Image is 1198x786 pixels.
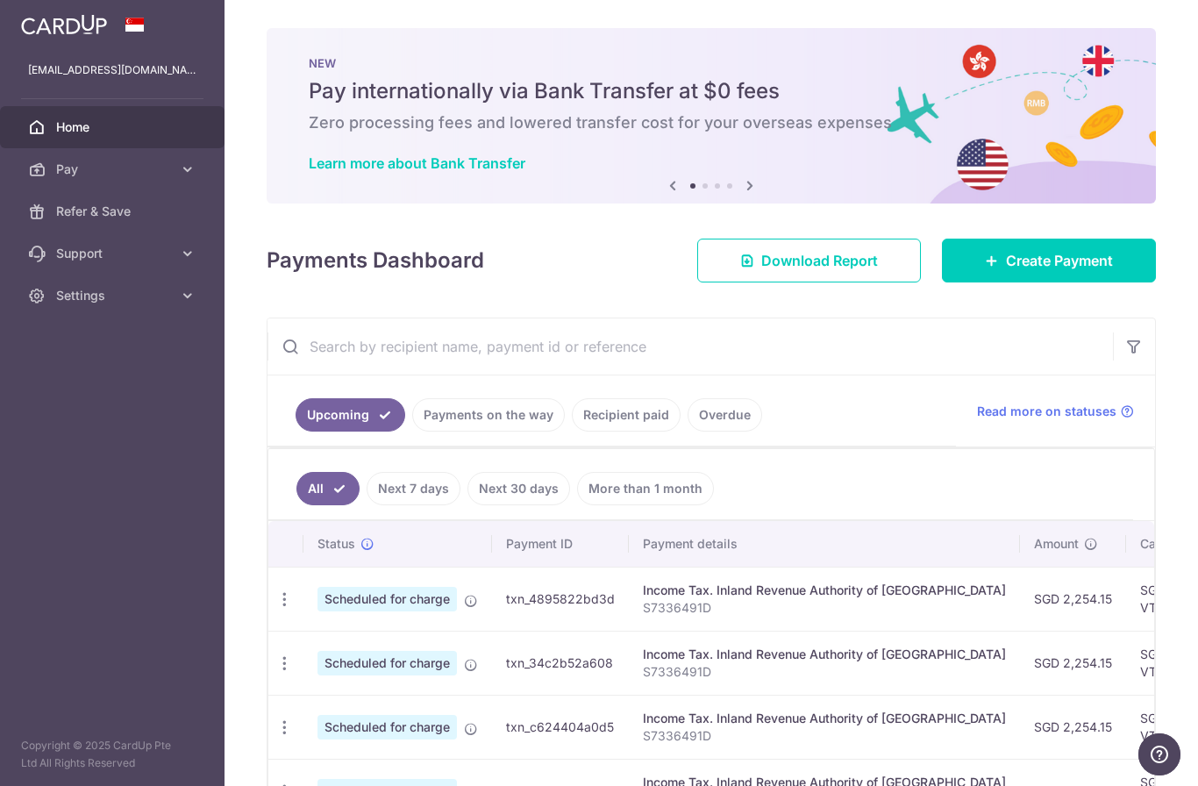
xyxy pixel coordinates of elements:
td: SGD 2,254.15 [1020,567,1126,631]
a: Recipient paid [572,398,681,432]
span: Settings [56,287,172,304]
a: Next 30 days [467,472,570,505]
a: Create Payment [942,239,1156,282]
span: Scheduled for charge [317,587,457,611]
th: Payment details [629,521,1020,567]
h4: Payments Dashboard [267,245,484,276]
td: SGD 2,254.15 [1020,695,1126,759]
span: Read more on statuses [977,403,1116,420]
a: More than 1 month [577,472,714,505]
div: Income Tax. Inland Revenue Authority of [GEOGRAPHIC_DATA] [643,582,1006,599]
img: CardUp [21,14,107,35]
a: Overdue [688,398,762,432]
a: Learn more about Bank Transfer [309,154,525,172]
span: Support [56,245,172,262]
span: Amount [1034,535,1079,553]
a: Payments on the way [412,398,565,432]
div: Income Tax. Inland Revenue Authority of [GEOGRAPHIC_DATA] [643,710,1006,727]
a: Read more on statuses [977,403,1134,420]
span: Scheduled for charge [317,651,457,675]
td: SGD 2,254.15 [1020,631,1126,695]
h5: Pay internationally via Bank Transfer at $0 fees [309,77,1114,105]
p: S7336491D [643,599,1006,617]
input: Search by recipient name, payment id or reference [267,318,1113,375]
iframe: Opens a widget where you can find more information [1138,733,1180,777]
p: S7336491D [643,727,1006,745]
img: Bank transfer banner [267,28,1156,204]
p: [EMAIL_ADDRESS][DOMAIN_NAME] [28,61,196,79]
span: Scheduled for charge [317,715,457,740]
div: Income Tax. Inland Revenue Authority of [GEOGRAPHIC_DATA] [643,646,1006,663]
span: Home [56,118,172,136]
a: Next 7 days [367,472,460,505]
p: S7336491D [643,663,1006,681]
span: Status [317,535,355,553]
td: txn_4895822bd3d [492,567,629,631]
td: txn_c624404a0d5 [492,695,629,759]
a: Download Report [697,239,921,282]
a: All [296,472,360,505]
span: Refer & Save [56,203,172,220]
a: Upcoming [296,398,405,432]
p: NEW [309,56,1114,70]
h6: Zero processing fees and lowered transfer cost for your overseas expenses [309,112,1114,133]
span: Pay [56,161,172,178]
td: txn_34c2b52a608 [492,631,629,695]
th: Payment ID [492,521,629,567]
span: Download Report [761,250,878,271]
span: Create Payment [1006,250,1113,271]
